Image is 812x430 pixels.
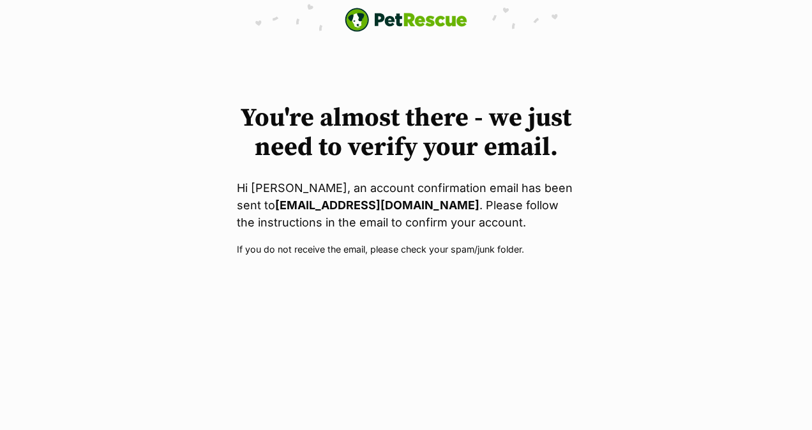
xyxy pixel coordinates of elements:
a: PetRescue [345,8,467,32]
p: Hi [PERSON_NAME], an account confirmation email has been sent to . Please follow the instructions... [237,179,575,231]
h1: You're almost there - we just need to verify your email. [237,103,575,162]
strong: [EMAIL_ADDRESS][DOMAIN_NAME] [275,198,479,212]
img: logo-e224e6f780fb5917bec1dbf3a21bbac754714ae5b6737aabdf751b685950b380.svg [345,8,467,32]
p: If you do not receive the email, please check your spam/junk folder. [237,242,575,256]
